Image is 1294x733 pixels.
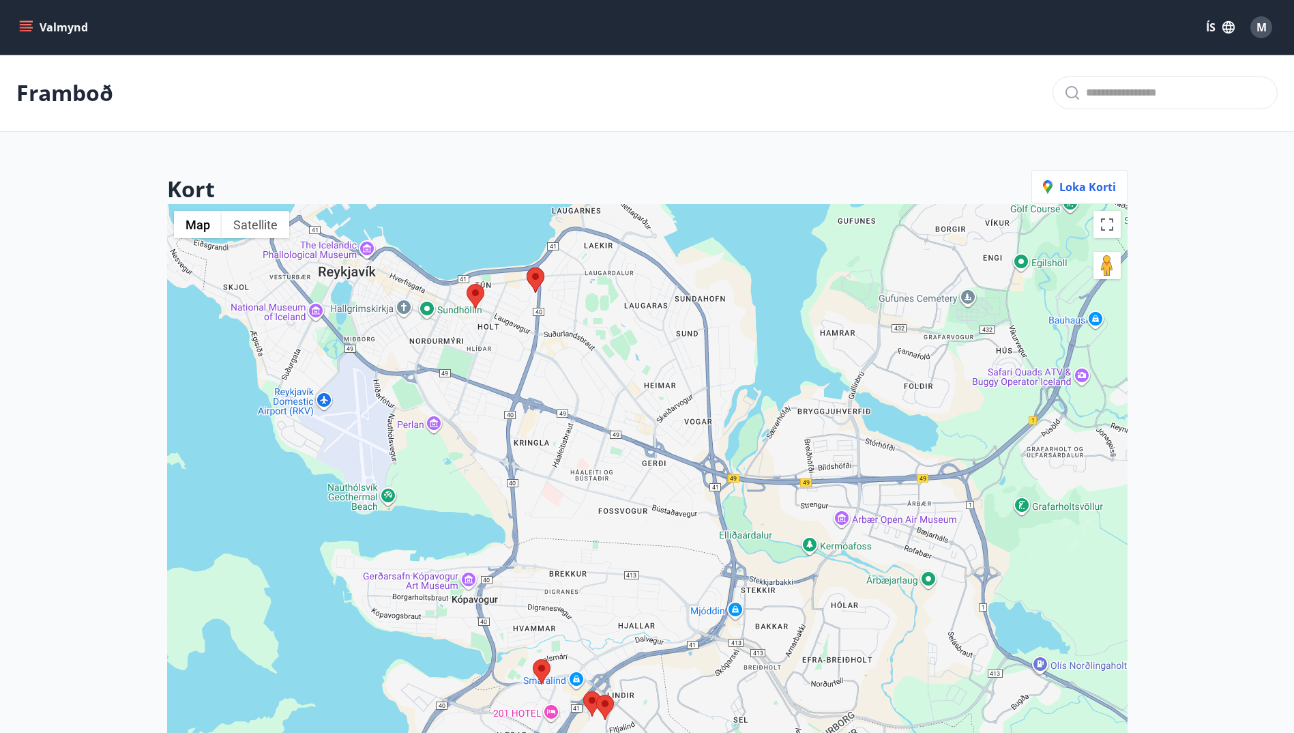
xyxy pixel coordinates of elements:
h2: Kort [167,174,215,204]
span: Loka korti [1043,179,1116,195]
button: Toggle fullscreen view [1093,211,1121,238]
button: M [1245,11,1278,44]
button: ÍS [1199,15,1242,40]
button: Drag Pegman onto the map to open Street View [1093,252,1121,279]
button: Loka korti [1031,170,1128,204]
button: Show satellite imagery [222,211,289,238]
button: Show street map [174,211,222,238]
p: Framboð [16,78,113,108]
span: M [1256,20,1267,35]
button: menu [16,15,93,40]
